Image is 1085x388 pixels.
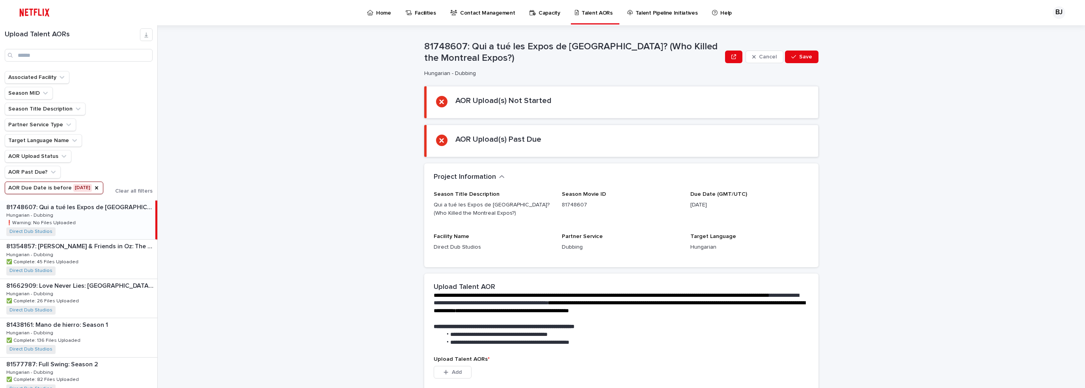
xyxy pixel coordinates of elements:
[5,87,53,99] button: Season MID
[424,70,719,77] p: Hungarian - Dubbing
[434,283,495,292] h2: Upload Talent AOR
[5,49,153,62] input: Search
[759,54,777,60] span: Cancel
[746,51,783,63] button: Cancel
[562,201,680,209] p: 81748607
[434,366,472,379] button: Add
[16,5,53,21] img: ifQbXi3ZQGMSEF7WDB7W
[455,135,541,144] h2: AOR Upload(s) Past Due
[434,173,505,182] button: Project Information
[115,188,153,194] span: Clear all filters
[690,191,747,197] span: Due Date (GMT/UTC)
[6,320,110,329] p: 81438161: Mano de hierro: Season 1
[5,118,76,131] button: Partner Service Type
[452,369,462,375] span: Add
[6,251,55,258] p: Hungarian - Dubbing
[9,268,52,274] a: Direct Dub Studios
[434,191,500,197] span: Season Title Description
[5,30,140,39] h1: Upload Talent AORs
[5,166,61,178] button: AOR Past Due?
[1053,6,1065,19] div: BJ
[9,229,52,234] a: Direct Dub Studios
[6,202,154,211] p: 81748607: Qui a tué les Expos de Montréal? (Who Killed the Montreal Expos?)
[6,281,156,290] p: 81662909: Love Never Lies: [GEOGRAPHIC_DATA]: Season 2
[5,103,86,115] button: Season Title Description
[6,329,55,336] p: Hungarian - Dubbing
[434,356,490,362] span: Upload Talent AORs
[6,211,55,218] p: Hungarian - Dubbing
[6,241,156,250] p: 81354857: [PERSON_NAME] & Friends in Oz: The Series
[6,297,80,304] p: ✅ Complete: 26 Files Uploaded
[5,134,82,147] button: Target Language Name
[6,336,82,343] p: ✅ Complete: 136 Files Uploaded
[6,359,100,368] p: 81577787: Full Swing: Season 2
[6,258,80,265] p: ✅ Complete: 45 Files Uploaded
[9,307,52,313] a: Direct Dub Studios
[434,234,469,239] span: Facility Name
[5,71,69,84] button: Associated Facility
[562,234,603,239] span: Partner Service
[434,201,552,217] p: Qui a tué les Expos de [GEOGRAPHIC_DATA]? (Who Killed the Montreal Expos?)
[109,188,153,194] button: Clear all filters
[690,234,736,239] span: Target Language
[434,173,496,182] h2: Project Information
[5,150,71,163] button: AOR Upload Status
[6,219,77,226] p: ❗️Warning: No Files Uploaded
[690,201,809,209] p: [DATE]
[785,51,818,63] button: Save
[434,243,552,251] p: Direct Dub Studios
[6,368,55,375] p: Hungarian - Dubbing
[6,375,80,382] p: ✅ Complete: 82 Files Uploaded
[690,243,809,251] p: Hungarian
[562,191,606,197] span: Season Movie ID
[6,290,55,297] p: Hungarian - Dubbing
[562,243,680,251] p: Dubbing
[424,41,722,64] p: 81748607: Qui a tué les Expos de [GEOGRAPHIC_DATA]? (Who Killed the Montreal Expos?)
[9,347,52,352] a: Direct Dub Studios
[5,182,103,194] button: AOR Due Date
[799,54,812,60] span: Save
[455,96,552,105] h2: AOR Upload(s) Not Started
